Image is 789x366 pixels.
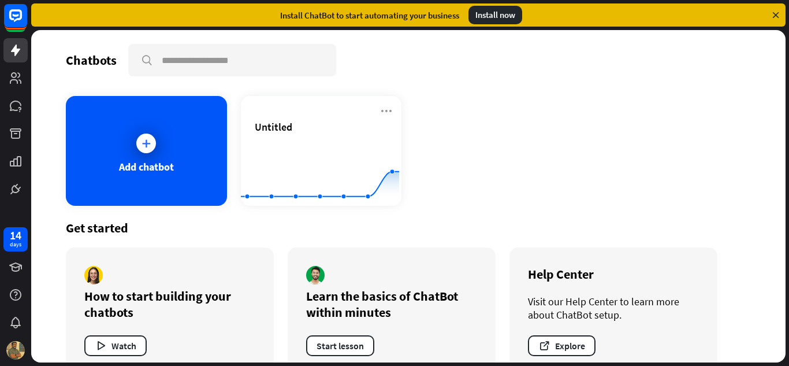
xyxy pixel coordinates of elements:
span: Untitled [255,120,292,134]
div: How to start building your chatbots [84,288,255,320]
div: 14 [10,230,21,241]
div: Add chatbot [119,160,174,173]
a: 14 days [3,227,28,252]
div: Help Center [528,266,699,282]
div: Visit our Help Center to learn more about ChatBot setup. [528,295,699,321]
button: Explore [528,335,596,356]
button: Open LiveChat chat widget [9,5,44,39]
button: Start lesson [306,335,374,356]
img: author [84,266,103,284]
div: days [10,241,21,249]
div: Get started [66,220,751,236]
div: Chatbots [66,52,117,68]
div: Install ChatBot to start automating your business [280,10,459,21]
img: author [306,266,325,284]
button: Watch [84,335,147,356]
div: Learn the basics of ChatBot within minutes [306,288,477,320]
div: Install now [468,6,522,24]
